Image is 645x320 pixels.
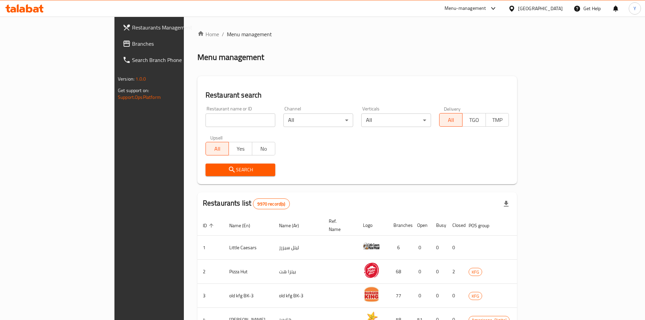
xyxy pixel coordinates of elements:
[118,86,149,95] span: Get support on:
[117,19,222,36] a: Restaurants Management
[447,284,463,308] td: 0
[388,215,412,236] th: Branches
[388,260,412,284] td: 68
[431,260,447,284] td: 0
[447,215,463,236] th: Closed
[439,113,463,127] button: All
[469,221,498,230] span: POS group
[279,221,308,230] span: Name (Ar)
[203,221,216,230] span: ID
[118,74,134,83] span: Version:
[117,52,222,68] a: Search Branch Phone
[518,5,563,12] div: [GEOGRAPHIC_DATA]
[388,236,412,260] td: 6
[227,30,272,38] span: Menu management
[412,215,431,236] th: Open
[283,113,353,127] div: All
[274,284,323,308] td: old kfg BK-3
[412,284,431,308] td: 0
[489,115,506,125] span: TMP
[132,23,217,31] span: Restaurants Management
[465,115,483,125] span: TGO
[206,113,275,127] input: Search for restaurant name or ID..
[445,4,486,13] div: Menu-management
[274,260,323,284] td: بيتزا هت
[211,166,270,174] span: Search
[361,113,431,127] div: All
[363,262,380,279] img: Pizza Hut
[206,90,509,100] h2: Restaurant search
[197,52,264,63] h2: Menu management
[135,74,146,83] span: 1.0.0
[412,236,431,260] td: 0
[132,40,217,48] span: Branches
[132,56,217,64] span: Search Branch Phone
[431,284,447,308] td: 0
[469,268,482,276] span: KFG
[358,215,388,236] th: Logo
[197,30,517,38] nav: breadcrumb
[206,142,229,155] button: All
[232,144,249,154] span: Yes
[203,198,290,209] h2: Restaurants list
[486,113,509,127] button: TMP
[229,142,252,155] button: Yes
[388,284,412,308] td: 77
[274,236,323,260] td: ليتل سيزرز
[498,196,514,212] div: Export file
[253,201,289,207] span: 9970 record(s)
[224,260,274,284] td: Pizza Hut
[209,144,226,154] span: All
[118,93,161,102] a: Support.OpsPlatform
[222,30,224,38] li: /
[363,286,380,303] img: old kfg BK-3
[447,236,463,260] td: 0
[363,238,380,255] img: Little Caesars
[252,142,275,155] button: No
[469,292,482,300] span: KFG
[442,115,460,125] span: All
[412,260,431,284] td: 0
[224,236,274,260] td: Little Caesars
[462,113,486,127] button: TGO
[431,236,447,260] td: 0
[117,36,222,52] a: Branches
[210,135,223,140] label: Upsell
[224,284,274,308] td: old kfg BK-3
[253,198,289,209] div: Total records count
[431,215,447,236] th: Busy
[255,144,273,154] span: No
[444,106,461,111] label: Delivery
[229,221,259,230] span: Name (En)
[206,164,275,176] button: Search
[633,5,636,12] span: Y
[329,217,349,233] span: Ref. Name
[447,260,463,284] td: 2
